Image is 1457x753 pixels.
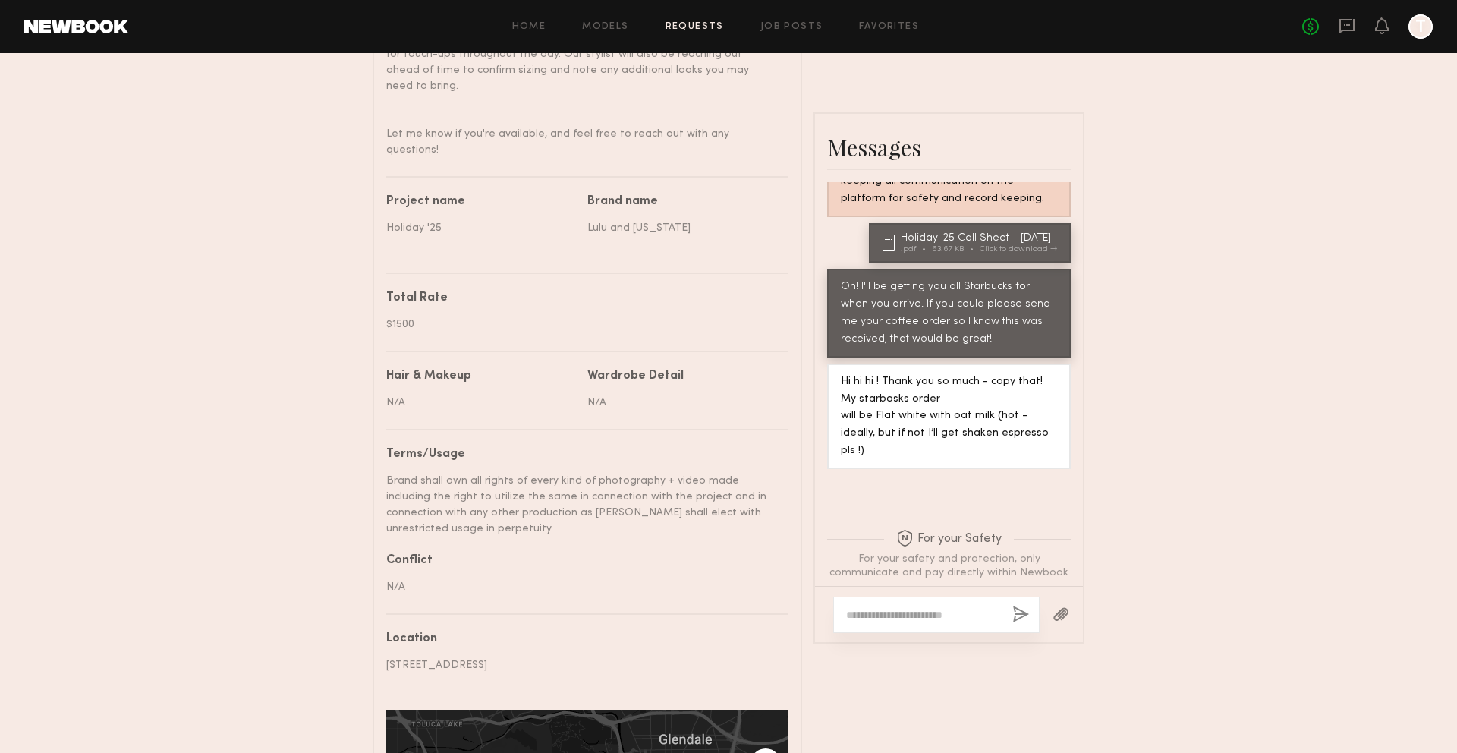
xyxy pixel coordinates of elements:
[587,220,777,236] div: Lulu and [US_STATE]
[587,196,777,208] div: Brand name
[841,373,1057,461] div: Hi hi hi ! Thank you so much - copy that! My starbasks order will be Flat white with oat milk (ho...
[386,579,777,595] div: N/A
[1408,14,1433,39] a: T
[883,233,1062,254] a: Holiday '25 Call Sheet - [DATE].pdf63.67 KBClick to download
[386,317,777,332] div: $1500
[386,370,471,383] div: Hair & Makeup
[666,22,724,32] a: Requests
[587,395,777,411] div: N/A
[386,449,777,461] div: Terms/Usage
[386,292,777,304] div: Total Rate
[828,553,1071,580] div: For your safety and protection, only communicate and pay directly within Newbook
[386,657,777,673] div: [STREET_ADDRESS]
[980,245,1057,254] div: Click to download
[386,220,576,236] div: Holiday '25
[841,279,1057,348] div: Oh! I'll be getting you all Starbucks for when you arrive. If you could please send me your coffe...
[386,473,777,537] div: Brand shall own all rights of every kind of photography + video made including the right to utili...
[827,132,1071,162] div: Messages
[859,22,919,32] a: Favorites
[582,22,628,32] a: Models
[386,196,576,208] div: Project name
[896,530,1002,549] span: For your Safety
[901,233,1062,244] div: Holiday '25 Call Sheet - [DATE]
[587,370,684,383] div: Wardrobe Detail
[901,245,932,254] div: .pdf
[760,22,823,32] a: Job Posts
[386,555,777,567] div: Conflict
[512,22,546,32] a: Home
[386,395,576,411] div: N/A
[932,245,980,254] div: 63.67 KB
[386,633,777,645] div: Location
